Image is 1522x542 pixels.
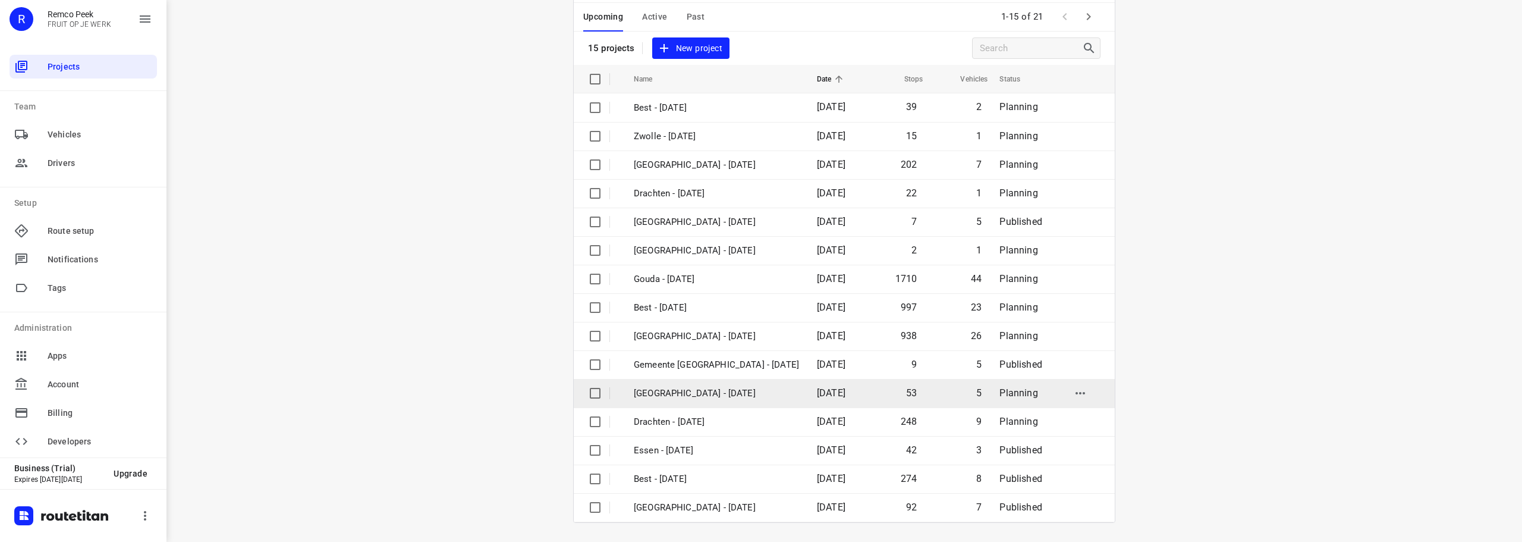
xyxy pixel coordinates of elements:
span: Notifications [48,253,152,266]
div: Search [1082,41,1100,55]
span: 1710 [895,273,917,284]
span: Vehicles [945,72,988,86]
span: Developers [48,436,152,448]
span: Name [634,72,668,86]
span: 202 [901,159,917,170]
button: New project [652,37,729,59]
p: Best - Tuesday [634,472,799,486]
span: 9 [976,416,982,427]
p: Drachten - [DATE] [634,187,799,200]
span: [DATE] [817,159,845,170]
span: 1 [976,130,982,142]
p: [GEOGRAPHIC_DATA] - [DATE] [634,158,799,172]
span: Published [999,502,1042,513]
span: 7 [976,502,982,513]
p: Expires [DATE][DATE] [14,475,104,484]
span: [DATE] [817,101,845,112]
span: 1 [976,187,982,199]
span: Planning [999,302,1037,313]
span: Planning [999,159,1037,170]
span: [DATE] [817,444,845,456]
p: Administration [14,322,157,334]
span: Stops [889,72,923,86]
div: R [10,7,33,31]
span: 3 [976,444,982,456]
p: Best - [DATE] [634,101,799,115]
p: Zwolle - Friday [634,130,799,143]
span: Projects [48,61,152,73]
span: 2 [911,245,917,256]
span: Route setup [48,225,152,237]
span: 1 [976,245,982,256]
span: Planning [999,330,1037,342]
div: Vehicles [10,123,157,146]
span: Apps [48,350,152,362]
span: [DATE] [817,216,845,227]
span: Tags [48,282,152,295]
span: Planning [999,187,1037,199]
span: 23 [971,302,982,313]
span: 53 [906,387,917,399]
span: New project [659,41,722,56]
p: Best - [DATE] [634,301,799,315]
span: 39 [906,101,917,112]
span: 15 [906,130,917,142]
span: [DATE] [817,502,845,513]
p: Gouda - [DATE] [634,272,799,286]
p: Gemeente Rotterdam - Tuesday [634,501,799,515]
span: 5 [976,359,982,370]
p: Drachten - Wednesday [634,415,799,429]
span: 274 [901,473,917,484]
span: Drivers [48,157,152,170]
div: Account [10,372,157,396]
span: [DATE] [817,302,845,313]
input: Search projects [980,39,1082,58]
div: Drivers [10,151,157,175]
p: [GEOGRAPHIC_DATA] - [DATE] [634,244,799,258]
span: Billing [48,407,152,419]
p: Business (Trial) [14,463,104,473]
span: Planning [999,130,1037,142]
span: Published [999,444,1042,456]
span: Planning [999,101,1037,112]
div: Developers [10,430,157,453]
span: Published [999,473,1042,484]
span: 42 [906,444,917,456]
span: 1-15 of 21 [996,4,1048,30]
p: [GEOGRAPHIC_DATA] - [DATE] [634,215,799,229]
div: Apps [10,344,157,368]
span: 8 [976,473,982,484]
span: [DATE] [817,130,845,142]
span: Published [999,216,1042,227]
span: Next Page [1077,5,1100,29]
span: Planning [999,387,1037,399]
span: [DATE] [817,245,845,256]
span: Upgrade [114,469,147,478]
span: Date [817,72,847,86]
span: 7 [911,216,917,227]
span: 92 [906,502,917,513]
span: 9 [911,359,917,370]
div: Route setup [10,219,157,243]
span: [DATE] [817,359,845,370]
span: Status [999,72,1036,86]
span: Planning [999,416,1037,427]
span: Past [687,10,705,24]
span: [DATE] [817,416,845,427]
span: [DATE] [817,330,845,342]
p: Remco Peek [48,10,111,19]
span: [DATE] [817,187,845,199]
span: Previous Page [1053,5,1077,29]
span: [DATE] [817,273,845,284]
p: Team [14,101,157,113]
span: Upcoming [583,10,623,24]
p: FRUIT OP JE WERK [48,20,111,29]
span: Planning [999,245,1037,256]
span: Vehicles [48,129,152,141]
span: 5 [976,216,982,227]
span: [DATE] [817,387,845,399]
span: 26 [971,330,982,342]
span: 44 [971,273,982,284]
span: 22 [906,187,917,199]
span: 248 [901,416,917,427]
